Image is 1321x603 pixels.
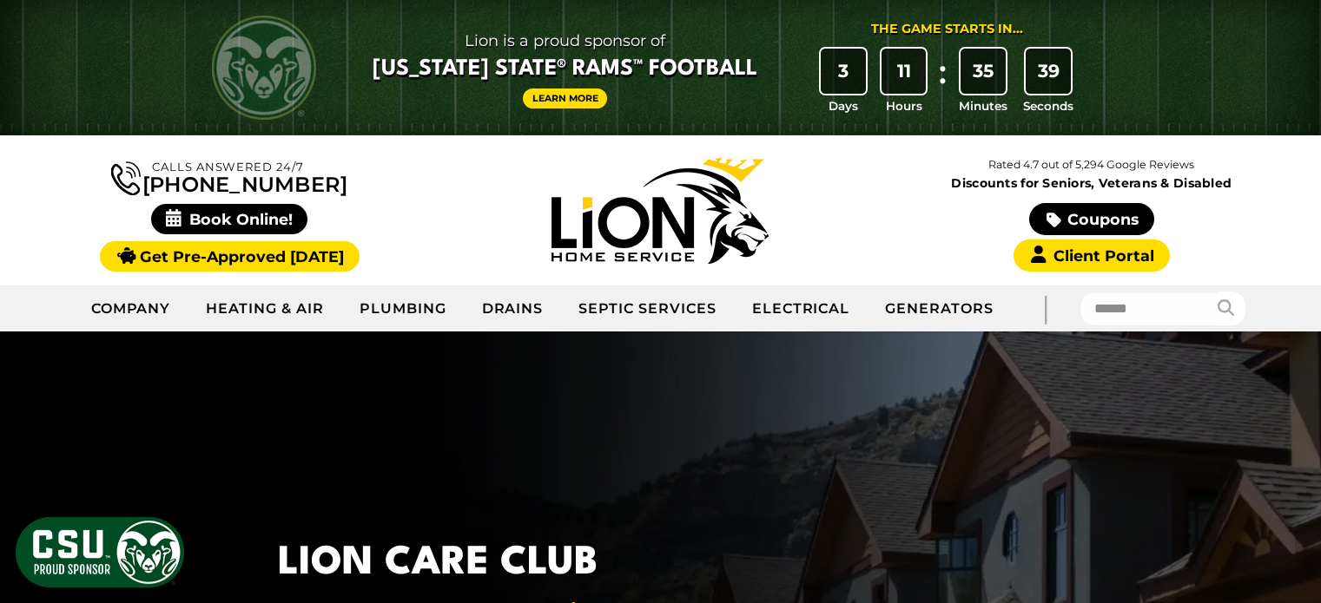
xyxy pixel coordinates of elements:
[151,204,308,234] span: Book Online!
[871,20,1023,39] div: The Game Starts in...
[188,287,341,331] a: Heating & Air
[278,534,606,593] h1: Lion Care Club
[959,97,1007,115] span: Minutes
[1014,239,1170,272] a: Client Portal
[880,177,1304,189] span: Discounts for Seniors, Veterans & Disabled
[1011,285,1080,331] div: |
[523,88,608,108] a: Learn More
[735,287,869,331] a: Electrical
[829,97,858,115] span: Days
[1029,203,1154,235] a: Coupons
[212,16,316,120] img: CSU Rams logo
[100,241,360,272] a: Get Pre-Approved [DATE]
[882,49,927,94] div: 11
[373,27,757,55] span: Lion is a proud sponsor of
[111,158,347,195] a: [PHONE_NUMBER]
[342,287,465,331] a: Plumbing
[13,515,187,590] img: CSU Sponsor Badge
[876,155,1307,174] p: Rated 4.7 out of 5,294 Google Reviews
[934,49,951,115] div: :
[465,287,562,331] a: Drains
[821,49,866,94] div: 3
[1023,97,1073,115] span: Seconds
[552,158,769,264] img: Lion Home Service
[561,287,734,331] a: Septic Services
[1026,49,1071,94] div: 39
[74,287,189,331] a: Company
[961,49,1006,94] div: 35
[373,55,757,84] span: [US_STATE] State® Rams™ Football
[868,287,1011,331] a: Generators
[886,97,922,115] span: Hours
